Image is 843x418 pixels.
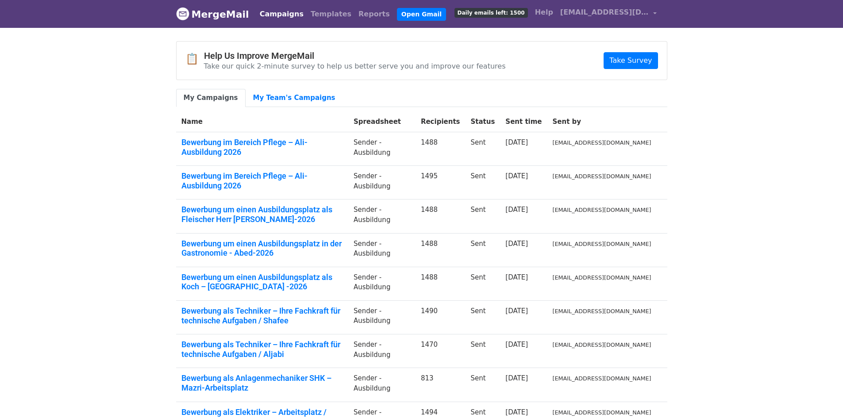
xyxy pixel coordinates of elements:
[553,207,651,213] small: [EMAIL_ADDRESS][DOMAIN_NAME]
[416,334,466,368] td: 1470
[181,171,343,190] a: Bewerbung im Bereich Pflege – Ali- Ausbildung 2026
[204,61,506,71] p: Take our quick 2-minute survey to help us better serve you and improve our features
[348,199,416,233] td: Sender -Ausbildung
[181,340,343,359] a: Bewerbung als Techniker – Ihre Fachkraft für technische Aufgaben / Aljabi
[553,139,651,146] small: [EMAIL_ADDRESS][DOMAIN_NAME]
[181,138,343,157] a: Bewerbung im Bereich Pflege – Ali- Ausbildung 2026
[185,53,204,65] span: 📋
[181,205,343,224] a: Bewerbung um einen Ausbildungsplatz als Fleischer Herr [PERSON_NAME]-2026
[416,368,466,402] td: 813
[348,233,416,267] td: Sender -Ausbildung
[246,89,343,107] a: My Team's Campaigns
[547,111,657,132] th: Sent by
[560,7,649,18] span: [EMAIL_ADDRESS][DOMAIN_NAME]
[465,233,500,267] td: Sent
[505,307,528,315] a: [DATE]
[557,4,660,24] a: [EMAIL_ADDRESS][DOMAIN_NAME]
[505,374,528,382] a: [DATE]
[454,8,528,18] span: Daily emails left: 1500
[505,206,528,214] a: [DATE]
[176,5,249,23] a: MergeMail
[181,239,343,258] a: Bewerbung um einen Ausbildungsplatz in der Gastronomie - Abed-2026
[416,132,466,166] td: 1488
[505,273,528,281] a: [DATE]
[416,166,466,199] td: 1495
[553,409,651,416] small: [EMAIL_ADDRESS][DOMAIN_NAME]
[553,241,651,247] small: [EMAIL_ADDRESS][DOMAIN_NAME]
[355,5,393,23] a: Reports
[348,132,416,166] td: Sender -Ausbildung
[465,368,500,402] td: Sent
[531,4,557,21] a: Help
[553,375,651,382] small: [EMAIL_ADDRESS][DOMAIN_NAME]
[465,132,500,166] td: Sent
[256,5,307,23] a: Campaigns
[416,300,466,334] td: 1490
[553,341,651,348] small: [EMAIL_ADDRESS][DOMAIN_NAME]
[465,199,500,233] td: Sent
[181,306,343,325] a: Bewerbung als Techniker – Ihre Fachkraft für technische Aufgaben / Shafee
[416,199,466,233] td: 1488
[176,89,246,107] a: My Campaigns
[799,376,843,418] div: Chat-Widget
[465,334,500,368] td: Sent
[505,172,528,180] a: [DATE]
[505,341,528,349] a: [DATE]
[181,272,343,291] a: Bewerbung um einen Ausbildungsplatz als Koch – [GEOGRAPHIC_DATA] -2026
[176,111,348,132] th: Name
[799,376,843,418] iframe: Chat Widget
[505,138,528,146] a: [DATE]
[465,300,500,334] td: Sent
[397,8,446,21] a: Open Gmail
[553,173,651,180] small: [EMAIL_ADDRESS][DOMAIN_NAME]
[176,7,189,20] img: MergeMail logo
[348,368,416,402] td: Sender -Ausbildung
[465,111,500,132] th: Status
[465,166,500,199] td: Sent
[348,300,416,334] td: Sender -Ausbildung
[348,267,416,300] td: Sender -Ausbildung
[500,111,547,132] th: Sent time
[451,4,531,21] a: Daily emails left: 1500
[204,50,506,61] h4: Help Us Improve MergeMail
[553,274,651,281] small: [EMAIL_ADDRESS][DOMAIN_NAME]
[181,373,343,392] a: Bewerbung als Anlagenmechaniker SHK – Mazri-Arbeitsplatz
[416,267,466,300] td: 1488
[416,111,466,132] th: Recipients
[604,52,658,69] a: Take Survey
[505,240,528,248] a: [DATE]
[348,334,416,368] td: Sender -Ausbildung
[465,267,500,300] td: Sent
[307,5,355,23] a: Templates
[348,111,416,132] th: Spreadsheet
[416,233,466,267] td: 1488
[348,166,416,199] td: Sender -Ausbildung
[505,408,528,416] a: [DATE]
[553,308,651,314] small: [EMAIL_ADDRESS][DOMAIN_NAME]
